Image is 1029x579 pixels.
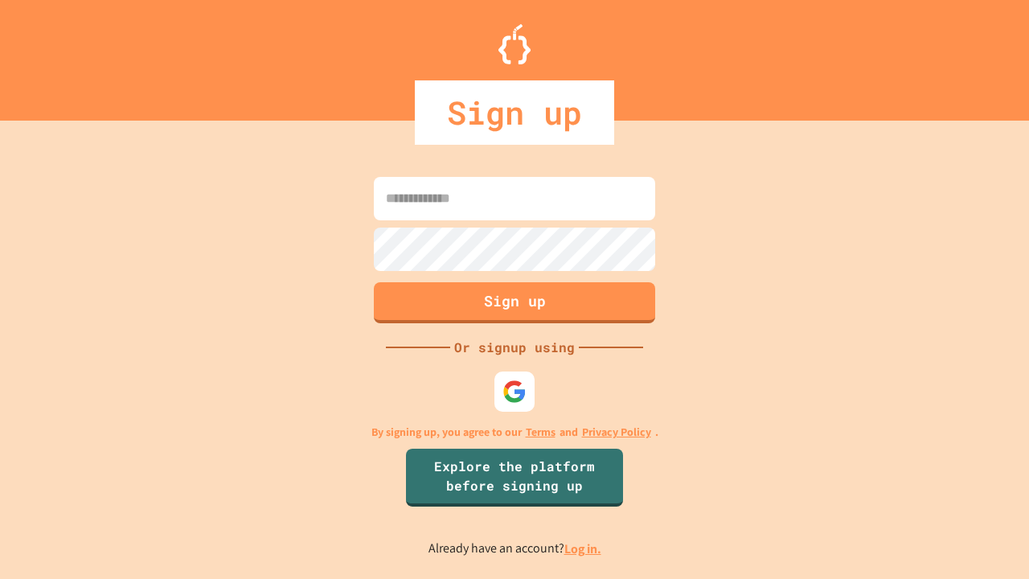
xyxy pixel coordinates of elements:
[415,80,614,145] div: Sign up
[564,540,601,557] a: Log in.
[582,424,651,441] a: Privacy Policy
[374,282,655,323] button: Sign up
[450,338,579,357] div: Or signup using
[498,24,531,64] img: Logo.svg
[526,424,555,441] a: Terms
[428,539,601,559] p: Already have an account?
[371,424,658,441] p: By signing up, you agree to our and .
[502,380,527,404] img: google-icon.svg
[406,449,623,507] a: Explore the platform before signing up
